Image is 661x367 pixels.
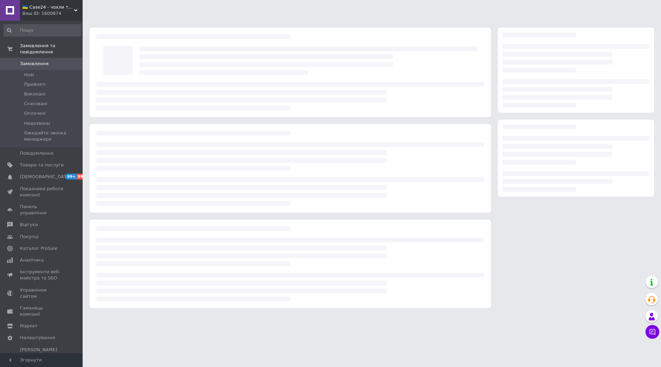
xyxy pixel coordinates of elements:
[20,347,64,366] span: [PERSON_NAME] та рахунки
[646,325,659,339] button: Чат з покупцем
[20,43,83,55] span: Замовлення та повідомлення
[24,110,46,116] span: Оплачені
[24,72,34,78] span: Нові
[20,257,44,263] span: Аналітика
[24,130,81,142] span: Ожидайте звонка менеджера
[24,101,48,107] span: Скасовані
[20,335,55,341] span: Налаштування
[20,269,64,281] span: Інструменти веб-майстра та SEO
[3,24,81,37] input: Пошук
[65,174,77,180] span: 99+
[77,174,88,180] span: 99+
[20,186,64,198] span: Показники роботи компанії
[22,10,83,17] div: Ваш ID: 1600874
[20,174,71,180] span: [DEMOGRAPHIC_DATA]
[24,120,50,126] span: Недозвоны
[20,61,49,67] span: Замовлення
[22,4,74,10] span: 🇺🇦 Case24 - чохли та аксесуари для смартфонів та планшетів
[20,305,64,317] span: Гаманець компанії
[24,91,45,97] span: Виконані
[24,81,45,88] span: Прийняті
[20,162,64,168] span: Товари та послуги
[20,323,38,329] span: Маркет
[20,150,53,156] span: Повідомлення
[20,222,38,228] span: Відгуки
[20,234,39,240] span: Покупці
[20,245,57,252] span: Каталог ProSale
[20,287,64,299] span: Управління сайтом
[20,204,64,216] span: Панель управління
